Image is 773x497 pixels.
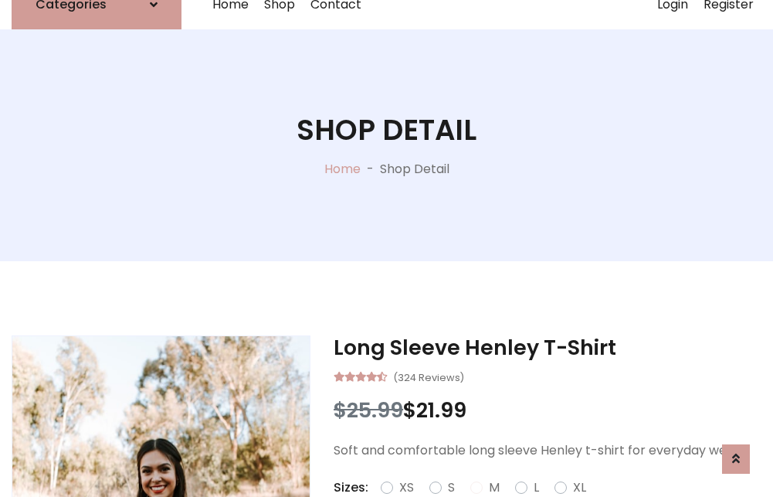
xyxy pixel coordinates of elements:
p: Soft and comfortable long sleeve Henley t-shirt for everyday wear. [334,441,761,460]
label: L [534,478,539,497]
h3: Long Sleeve Henley T-Shirt [334,335,761,360]
label: M [489,478,500,497]
p: Shop Detail [380,160,449,179]
a: Home [324,160,361,178]
label: XS [399,478,414,497]
label: XL [573,478,586,497]
small: (324 Reviews) [393,367,464,386]
label: S [448,478,455,497]
p: - [361,160,380,179]
span: $25.99 [334,396,403,424]
p: Sizes: [334,478,368,497]
h3: $ [334,398,761,423]
h1: Shop Detail [297,113,476,147]
span: 21.99 [416,396,466,424]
